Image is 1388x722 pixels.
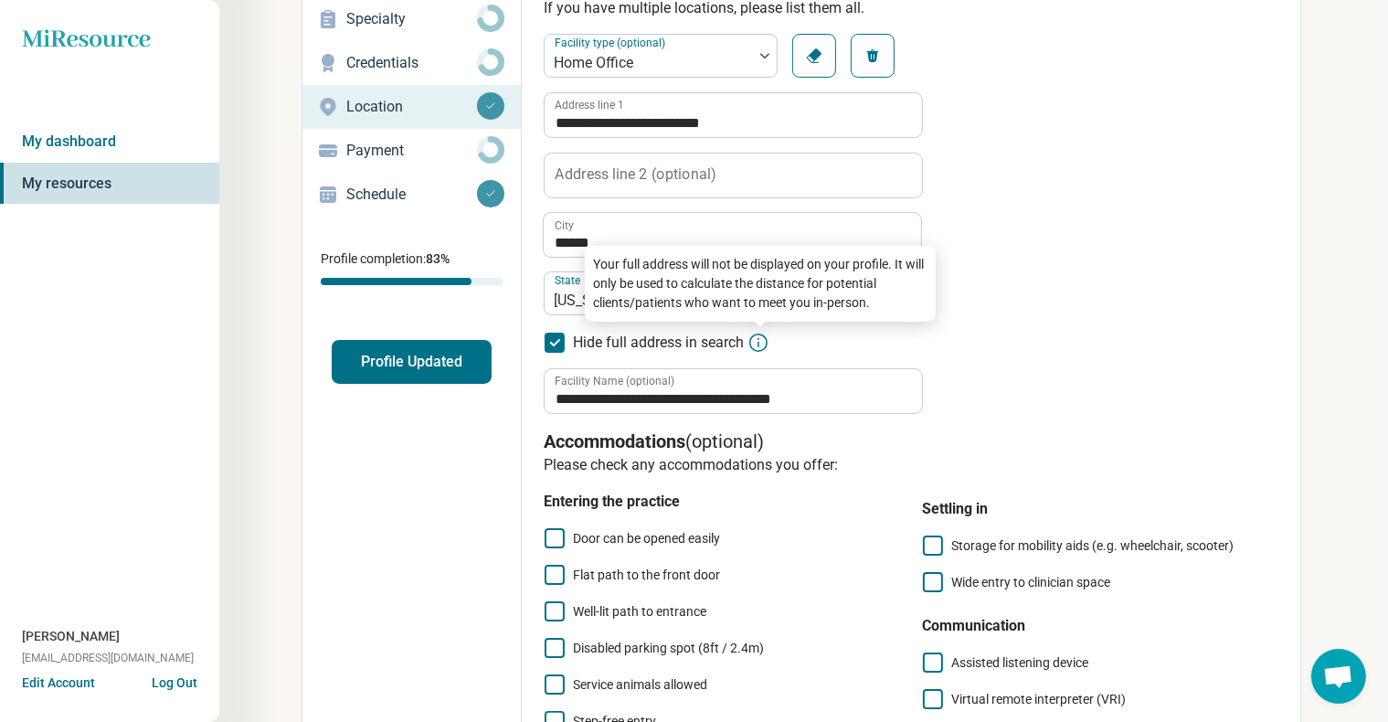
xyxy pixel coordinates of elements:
[302,173,521,217] a: Schedule
[302,41,521,85] a: Credentials
[555,376,674,387] label: Facility Name (optional)
[22,650,194,666] span: [EMAIL_ADDRESS][DOMAIN_NAME]
[302,239,521,296] div: Profile completion:
[573,641,764,655] span: Disabled parking spot (8ft / 2.4m)
[922,498,1278,520] h4: Settling in
[573,531,720,546] span: Door can be opened easily
[573,604,706,619] span: Well-lit path to entrance
[555,167,716,182] label: Address line 2 (optional)
[544,430,685,452] span: Accommodations
[555,220,574,231] label: City
[544,454,1278,476] p: Please check any accommodations you offer:
[332,340,492,384] button: Profile Updated
[951,575,1110,589] span: Wide entry to clinician space
[573,332,744,354] span: Hide full address in search
[555,274,584,287] label: State
[922,615,1278,637] h4: Communication
[346,52,477,74] p: Credentials
[573,568,720,582] span: Flat path to the front door
[951,538,1234,553] span: Storage for mobility aids (e.g. wheelchair, scooter)
[544,491,900,513] h4: Entering the practice
[22,627,120,646] span: [PERSON_NAME]
[951,692,1126,706] span: Virtual remote interpreter (VRI)
[555,100,624,111] label: Address line 1
[426,251,450,266] span: 83 %
[555,37,669,49] label: Facility type (optional)
[321,278,503,285] div: Profile completion
[346,96,477,118] p: Location
[544,429,1278,454] p: (optional)
[346,140,477,162] p: Payment
[1311,649,1366,704] div: Open chat
[302,85,521,129] a: Location
[585,246,936,322] div: Your full address will not be displayed on your profile. It will only be used to calculate the di...
[152,674,197,688] button: Log Out
[346,184,477,206] p: Schedule
[346,8,477,30] p: Specialty
[573,677,707,692] span: Service animals allowed
[22,674,95,693] button: Edit Account
[302,129,521,173] a: Payment
[951,655,1088,670] span: Assisted listening device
